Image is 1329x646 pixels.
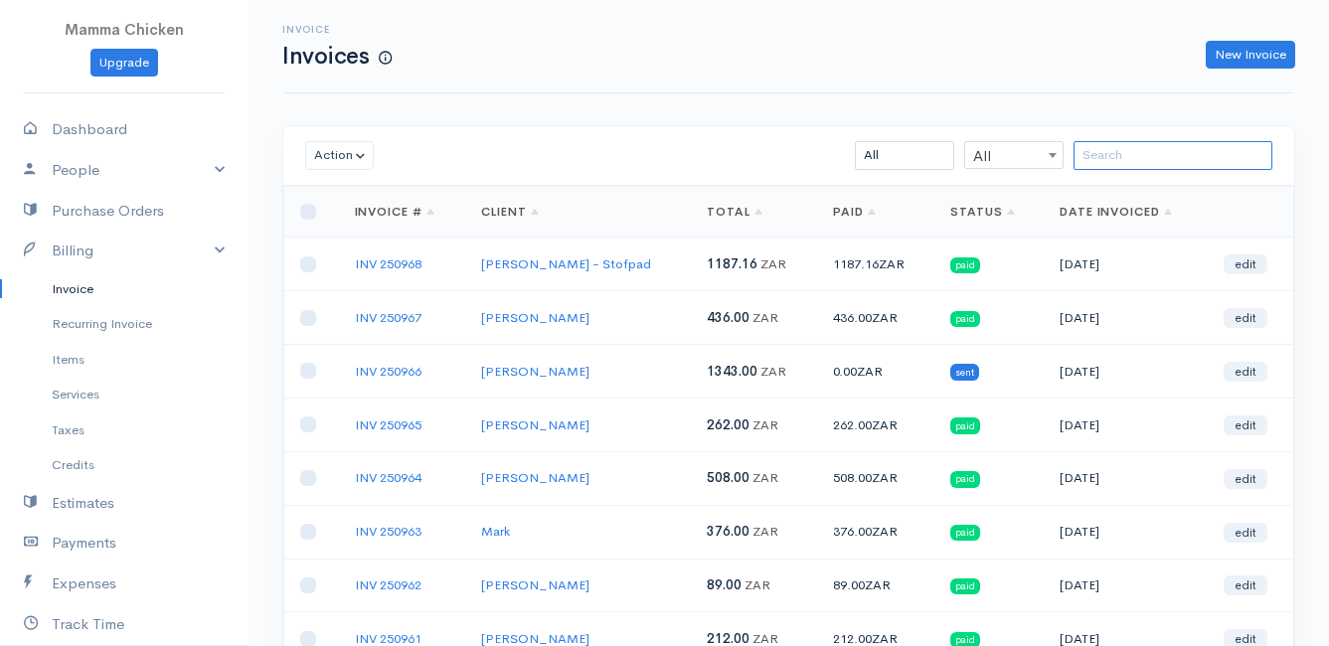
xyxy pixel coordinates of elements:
a: Date Invoiced [1060,204,1172,220]
a: INV 250965 [355,416,421,433]
a: [PERSON_NAME] [481,469,589,486]
span: paid [950,417,980,433]
span: All [965,142,1063,170]
a: INV 250963 [355,523,421,540]
td: 508.00 [817,451,934,505]
span: How to create your first Invoice? [379,50,392,67]
a: edit [1224,415,1267,435]
span: ZAR [760,255,786,272]
span: ZAR [857,363,883,380]
td: [DATE] [1044,291,1208,345]
span: Mamma Chicken [65,20,184,39]
span: 1343.00 [707,363,757,380]
h1: Invoices [282,44,392,69]
a: INV 250962 [355,576,421,593]
span: 262.00 [707,416,749,433]
a: Upgrade [90,49,158,78]
a: edit [1224,523,1267,543]
button: Action [305,141,374,170]
span: ZAR [872,469,898,486]
span: ZAR [752,523,778,540]
span: All [964,141,1064,169]
span: ZAR [872,416,898,433]
span: 436.00 [707,309,749,326]
td: [DATE] [1044,505,1208,559]
td: [DATE] [1044,559,1208,612]
span: paid [950,525,980,541]
td: [DATE] [1044,451,1208,505]
td: [DATE] [1044,238,1208,291]
a: edit [1224,362,1267,382]
td: 1187.16 [817,238,934,291]
a: INV 250967 [355,309,421,326]
a: [PERSON_NAME] [481,416,589,433]
td: 0.00 [817,345,934,399]
span: paid [950,471,980,487]
input: Search [1074,141,1272,170]
td: [DATE] [1044,345,1208,399]
a: [PERSON_NAME] [481,363,589,380]
span: ZAR [865,576,891,593]
td: 376.00 [817,505,934,559]
span: 376.00 [707,523,749,540]
a: Status [950,204,1015,220]
span: ZAR [752,416,778,433]
span: paid [950,578,980,594]
span: ZAR [879,255,905,272]
a: [PERSON_NAME] - Stofpad [481,255,651,272]
a: edit [1224,254,1267,274]
a: [PERSON_NAME] [481,309,589,326]
td: [DATE] [1044,398,1208,451]
a: Invoice # [355,204,435,220]
span: ZAR [752,469,778,486]
a: edit [1224,469,1267,489]
span: 508.00 [707,469,749,486]
a: New Invoice [1206,41,1295,70]
span: paid [950,257,980,273]
td: 436.00 [817,291,934,345]
a: INV 250966 [355,363,421,380]
a: edit [1224,575,1267,595]
a: Client [481,204,539,220]
h6: Invoice [282,24,392,35]
td: 89.00 [817,559,934,612]
td: 262.00 [817,398,934,451]
a: Paid [833,204,876,220]
span: ZAR [745,576,770,593]
span: 1187.16 [707,255,757,272]
a: Total [707,204,762,220]
a: edit [1224,308,1267,328]
span: ZAR [872,309,898,326]
a: [PERSON_NAME] [481,576,589,593]
span: sent [950,364,979,380]
a: Mark [481,523,510,540]
span: ZAR [872,523,898,540]
span: ZAR [760,363,786,380]
a: INV 250964 [355,469,421,486]
span: ZAR [752,309,778,326]
span: 89.00 [707,576,742,593]
span: paid [950,311,980,327]
a: INV 250968 [355,255,421,272]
